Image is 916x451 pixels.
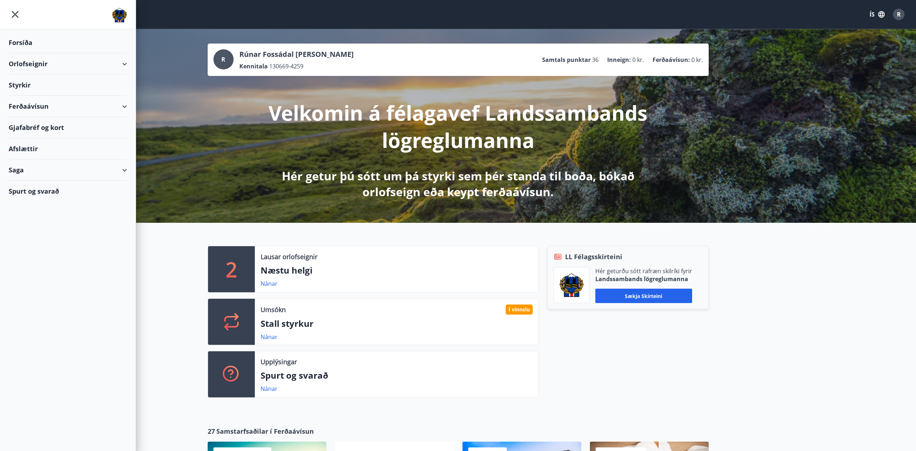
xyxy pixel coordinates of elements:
[268,168,648,200] p: Hér getur þú sótt um þá styrki sem þér standa til boða, bókað orlofseign eða keypt ferðaávísun.
[239,49,354,59] p: Rúnar Fossádal [PERSON_NAME]
[208,427,215,436] span: 27
[221,55,225,63] span: R
[261,280,277,288] a: Nánar
[9,117,127,138] div: Gjafabréf og kort
[216,427,314,436] span: Samstarfsaðilar í Ferðaávísun
[9,159,127,181] div: Saga
[890,6,907,23] button: R
[9,32,127,53] div: Forsíða
[9,8,22,21] button: menu
[269,62,303,70] span: 130669-4259
[261,333,277,341] a: Nánar
[542,56,591,64] p: Samtals punktar
[897,10,901,18] span: R
[653,56,690,64] p: Ferðaávísun :
[268,99,648,154] p: Velkomin á félagavef Landssambands lögreglumanna
[607,56,631,64] p: Inneign :
[506,305,533,315] div: Í vinnslu
[595,267,692,275] p: Hér geturðu sótt rafræn skilríki fyrir
[261,369,533,382] p: Spurt og svarað
[9,96,127,117] div: Ferðaávísun
[9,181,127,202] div: Spurt og svarað
[559,273,584,297] img: 1cqKbADZNYZ4wXUG0EC2JmCwhQh0Y6EN22Kw4FTY.png
[691,56,703,64] span: 0 kr.
[9,53,127,75] div: Orlofseignir
[261,317,533,330] p: Stall styrkur
[261,357,297,366] p: Upplýsingar
[595,275,692,283] p: Landssambands lögreglumanna
[261,385,277,393] a: Nánar
[632,56,644,64] span: 0 kr.
[226,256,237,283] p: 2
[261,264,533,276] p: Næstu helgi
[866,8,889,21] button: ÍS
[592,56,599,64] span: 36
[9,75,127,96] div: Styrkir
[595,289,692,303] button: Sækja skírteini
[9,138,127,159] div: Afslættir
[565,252,622,261] span: LL Félagsskírteini
[239,62,268,70] p: Kennitala
[261,305,286,314] p: Umsókn
[112,8,127,22] img: union_logo
[261,252,317,261] p: Lausar orlofseignir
